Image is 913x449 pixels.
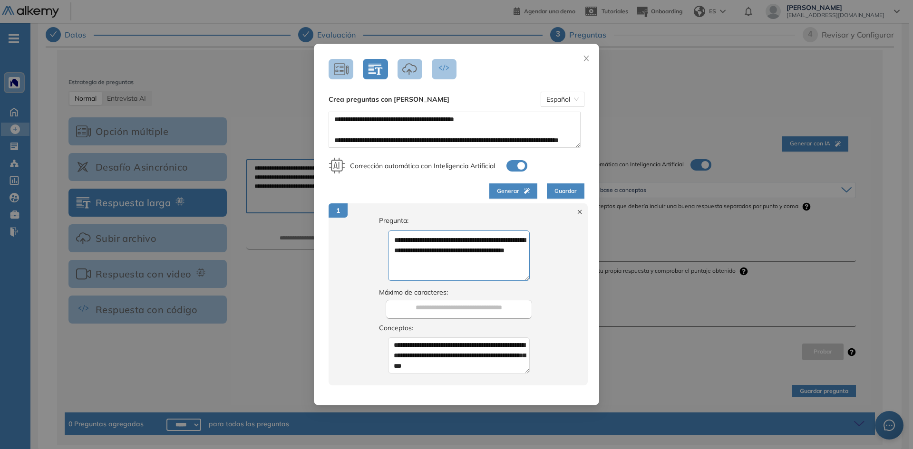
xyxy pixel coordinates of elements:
[379,215,408,226] span: Pregunta :
[583,55,590,62] span: close
[497,187,530,196] span: Generar
[547,183,584,199] button: Guardar
[554,187,577,196] span: Guardar
[336,206,340,215] span: 1
[546,92,579,106] span: Español
[379,323,413,333] span: Conceptos :
[489,183,537,199] button: Generar
[329,94,449,105] b: Crea preguntas con [PERSON_NAME]
[573,44,599,69] button: Close
[329,157,495,174] span: Corrección automática con Inteligencia Artificial
[379,287,448,297] span: Máximo de caracteres :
